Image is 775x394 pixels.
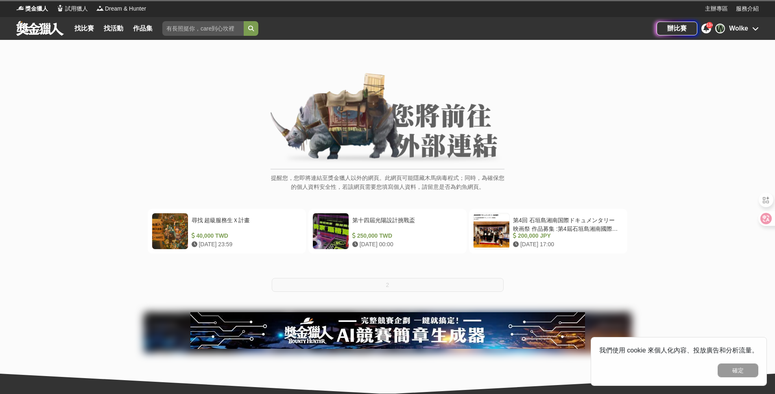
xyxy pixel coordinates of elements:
a: 找活動 [100,23,127,34]
a: 找比賽 [71,23,97,34]
div: 40,000 TWD [192,232,299,240]
a: 服務介紹 [736,4,759,13]
img: External Link Banner [271,73,504,165]
input: 有長照挺你，care到心坎裡！青春出手，拍出照顧 影音徵件活動 [162,21,244,36]
div: 第十四屆光陽設計挑戰盃 [352,216,459,232]
button: 確定 [718,363,758,377]
p: 提醒您，您即將連結至獎金獵人以外的網頁。此網頁可能隱藏木馬病毒程式；同時，為確保您的個人資料安全性，若該網頁需要您填寫個人資料，請留意是否為釣魚網頁。 [271,173,504,200]
img: Logo [56,4,64,12]
span: Dream & Hunter [105,4,146,13]
img: Logo [96,4,104,12]
a: LogoDream & Hunter [96,4,146,13]
div: 尋找 超級服務生Ｘ計畫 [192,216,299,232]
a: 作品集 [130,23,156,34]
span: 獎金獵人 [25,4,48,13]
div: 250,000 TWD [352,232,459,240]
span: 試用獵人 [65,4,88,13]
a: Logo獎金獵人 [16,4,48,13]
a: 尋找 超級服務生Ｘ計畫 40,000 TWD [DATE] 23:59 [148,209,306,254]
a: 主辦專區 [705,4,728,13]
img: Logo [16,4,24,12]
span: 我們使用 cookie 來個人化內容、投放廣告和分析流量。 [599,347,758,354]
div: Wolke [729,24,748,33]
div: [DATE] 23:59 [192,240,299,249]
img: e66c81bb-b616-479f-8cf1-2a61d99b1888.jpg [190,312,585,349]
span: 13+ [706,23,713,27]
div: 第4回 石垣島湘南国際ドキュメンタリー映画祭 作品募集 :第4屆石垣島湘南國際紀錄片電影節作品徵集 [513,216,620,232]
a: Logo試用獵人 [56,4,88,13]
div: [DATE] 17:00 [513,240,620,249]
a: 辦比賽 [657,22,697,35]
div: [DATE] 00:00 [352,240,459,249]
a: 第十四屆光陽設計挑戰盃 250,000 TWD [DATE] 00:00 [308,209,467,254]
a: 第4回 石垣島湘南国際ドキュメンタリー映画祭 作品募集 :第4屆石垣島湘南國際紀錄片電影節作品徵集 200,000 JPY [DATE] 17:00 [469,209,627,254]
div: 200,000 JPY [513,232,620,240]
div: W [715,24,725,33]
button: 2 [272,278,504,292]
